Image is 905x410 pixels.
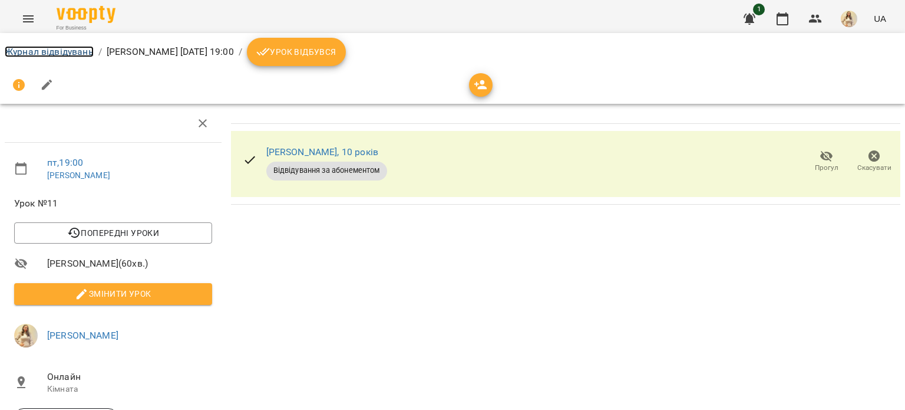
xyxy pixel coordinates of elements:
span: Відвідування за абонементом [266,165,387,176]
nav: breadcrumb [5,38,900,66]
span: Урок №11 [14,196,212,211]
img: 11d8f0996dfd046a8fdfc6cf4aa1cc70.jpg [14,324,38,347]
span: Попередні уроки [24,226,203,240]
button: Menu [14,5,42,33]
a: пт , 19:00 [47,157,83,168]
button: Попередні уроки [14,222,212,244]
img: 11d8f0996dfd046a8fdfc6cf4aa1cc70.jpg [841,11,857,27]
button: UA [869,8,891,29]
a: [PERSON_NAME], 10 років [266,146,378,158]
img: Voopty Logo [57,6,115,23]
span: For Business [57,24,115,32]
a: Журнал відвідувань [5,46,94,57]
p: Кімната [47,383,212,395]
span: UA [874,12,886,25]
li: / [239,45,242,59]
button: Скасувати [850,145,898,178]
span: Змінити урок [24,287,203,301]
a: [PERSON_NAME] [47,330,118,341]
button: Урок відбувся [247,38,346,66]
span: Урок відбувся [256,45,336,59]
button: Змінити урок [14,283,212,304]
button: Прогул [802,145,850,178]
span: Прогул [815,163,838,173]
a: [PERSON_NAME] [47,170,110,180]
li: / [98,45,102,59]
span: [PERSON_NAME] ( 60 хв. ) [47,257,212,271]
span: 1 [753,4,765,15]
p: [PERSON_NAME] [DATE] 19:00 [107,45,234,59]
span: Онлайн [47,370,212,384]
span: Скасувати [857,163,891,173]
